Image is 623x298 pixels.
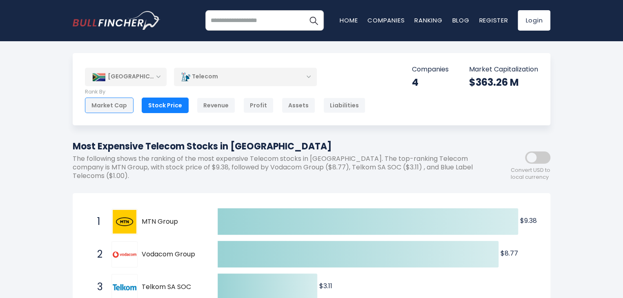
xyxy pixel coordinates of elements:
span: 1 [93,215,101,229]
a: Login [518,10,550,31]
text: $9.38 [520,216,537,225]
span: 2 [93,247,101,261]
p: Rank By [85,89,365,96]
text: $8.77 [501,249,518,258]
div: Profit [243,98,274,113]
div: Telecom [174,67,317,86]
a: Register [479,16,508,24]
p: Companies [412,65,449,74]
div: 4 [412,76,449,89]
div: $363.26 M [469,76,538,89]
h1: Most Expensive Telecom Stocks in [GEOGRAPHIC_DATA] [73,140,477,153]
div: Market Cap [85,98,133,113]
button: Search [303,10,324,31]
img: Vodacom Group [113,251,136,258]
a: Blog [452,16,469,24]
div: Revenue [197,98,235,113]
span: Vodacom Group [142,250,203,259]
span: 3 [93,280,101,294]
img: bullfincher logo [73,11,160,30]
div: Liabilities [323,98,365,113]
a: Companies [367,16,405,24]
span: Telkom SA SOC [142,283,203,291]
img: MTN Group [113,210,136,234]
p: The following shows the ranking of the most expensive Telecom stocks in [GEOGRAPHIC_DATA]. The to... [73,155,477,180]
p: Market Capitalization [469,65,538,74]
div: Stock Price [142,98,189,113]
span: Convert USD to local currency [511,167,550,181]
a: Ranking [414,16,442,24]
img: Telkom SA SOC [113,284,136,290]
div: Assets [282,98,315,113]
div: [GEOGRAPHIC_DATA] [85,68,167,86]
span: MTN Group [142,218,203,226]
a: Home [340,16,358,24]
a: Go to homepage [73,11,160,30]
text: $3.11 [319,281,332,291]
